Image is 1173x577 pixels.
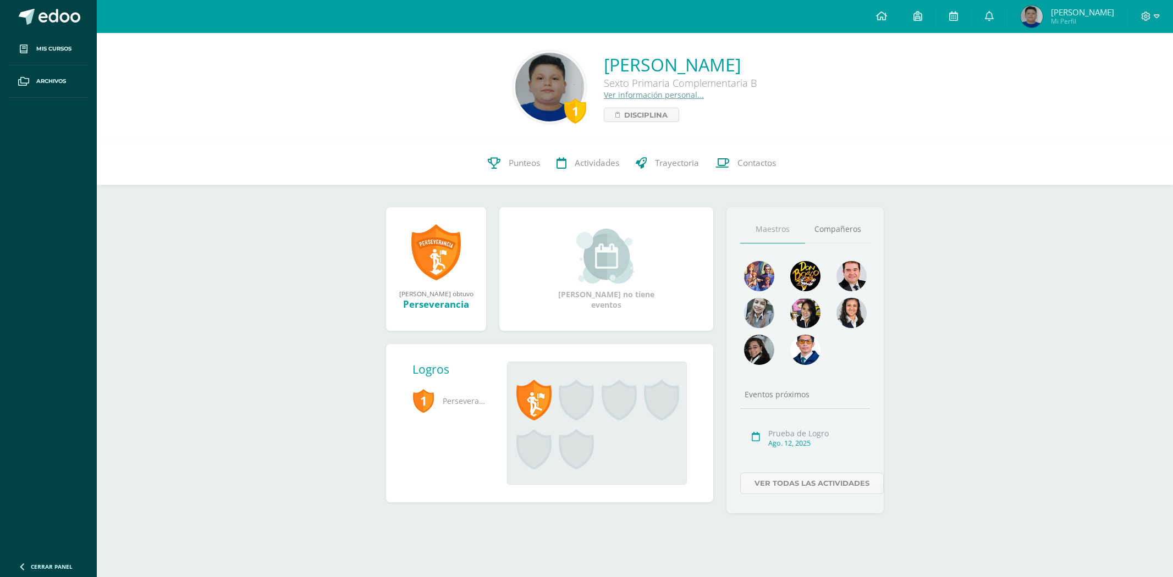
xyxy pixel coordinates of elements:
[744,335,774,365] img: 6377130e5e35d8d0020f001f75faf696.png
[790,298,820,328] img: ddcb7e3f3dd5693f9a3e043a79a89297.png
[604,53,757,76] a: [PERSON_NAME]
[509,157,540,169] span: Punteos
[9,33,88,65] a: Mis cursos
[707,141,784,185] a: Contactos
[412,362,498,377] div: Logros
[480,141,548,185] a: Punteos
[768,439,867,448] div: Ago. 12, 2025
[805,215,870,243] a: Compañeros
[604,90,704,100] a: Ver información personal...
[740,389,870,400] div: Eventos próximos
[548,141,627,185] a: Actividades
[655,157,699,169] span: Trayectoria
[740,473,884,494] a: Ver todas las actividades
[737,157,776,169] span: Contactos
[836,261,867,291] img: 79570d67cb4e5015f1d97fde0ec62c05.png
[412,386,489,416] span: Perseverancia
[575,157,619,169] span: Actividades
[576,229,636,284] img: event_small.png
[9,65,88,98] a: Archivos
[31,563,73,570] span: Cerrar panel
[740,215,805,243] a: Maestros
[624,108,668,121] span: Disciplina
[790,335,820,365] img: 07eb4d60f557dd093c6c8aea524992b7.png
[515,53,584,121] img: 5b73bed918f6a72445de79c2eed81cb7.png
[768,428,867,439] div: Prueba de Logro
[552,229,662,310] div: [PERSON_NAME] no tiene eventos
[397,298,475,310] div: Perseverancia
[604,76,757,90] div: Sexto Primaria Complementaria B
[790,261,820,291] img: 29fc2a48271e3f3676cb2cb292ff2552.png
[744,261,774,291] img: 88256b496371d55dc06d1c3f8a5004f4.png
[627,141,707,185] a: Trayectoria
[412,388,434,413] span: 1
[397,289,475,298] div: [PERSON_NAME] obtuvo
[564,98,586,124] div: 1
[604,108,679,122] a: Disciplina
[1021,5,1043,27] img: 57a48d8702f892de463ac40911e205c9.png
[1051,16,1114,26] span: Mi Perfil
[1051,7,1114,18] span: [PERSON_NAME]
[36,45,71,53] span: Mis cursos
[836,298,867,328] img: 7e15a45bc4439684581270cc35259faa.png
[36,77,66,86] span: Archivos
[744,298,774,328] img: 45bd7986b8947ad7e5894cbc9b781108.png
